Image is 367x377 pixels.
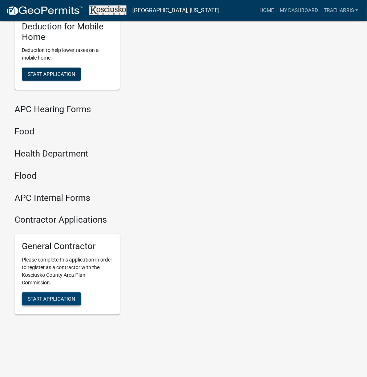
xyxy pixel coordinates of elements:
[22,241,113,252] h5: General Contractor
[22,11,113,42] h5: Auditor Veterans Deduction for Mobile Home
[15,171,236,181] h4: Flood
[321,4,361,17] a: TRAEHARRIS
[89,5,126,15] img: Kosciusko County, Indiana
[28,296,75,302] span: Start Application
[22,292,81,305] button: Start Application
[28,71,75,77] span: Start Application
[15,215,236,225] h4: Contractor Applications
[15,126,236,137] h4: Food
[15,149,236,159] h4: Health Department
[22,68,81,81] button: Start Application
[257,4,277,17] a: Home
[277,4,321,17] a: My Dashboard
[15,193,236,203] h4: APC Internal Forms
[22,256,113,287] p: Please complete this application in order to register as a contractor with the Kosciusko County A...
[22,46,113,62] p: Deduction to help lower taxes on a mobile home.
[15,215,236,320] wm-workflow-list-section: Contractor Applications
[15,104,236,115] h4: APC Hearing Forms
[132,4,219,17] a: [GEOGRAPHIC_DATA], [US_STATE]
